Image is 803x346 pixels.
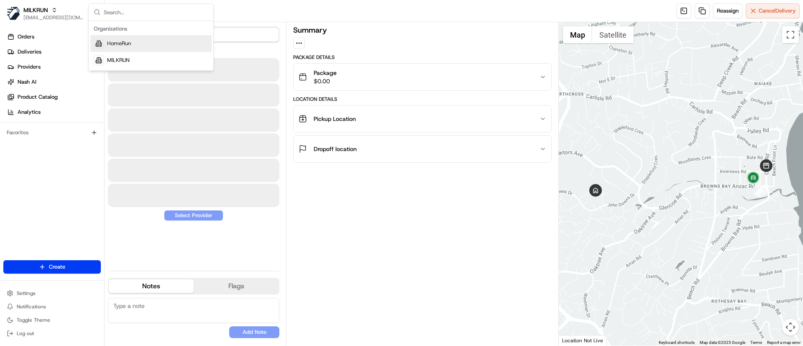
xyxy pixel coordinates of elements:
a: Product Catalog [3,90,104,104]
button: Notifications [3,301,101,313]
button: Package$0.00 [294,64,551,90]
span: Create [49,263,65,271]
a: Orders [3,30,104,44]
div: Location Details [293,96,551,103]
span: Product Catalog [18,93,58,101]
span: MILKRUN [107,56,130,64]
span: Reassign [717,7,739,15]
span: Orders [18,33,34,41]
div: Package Details [293,54,551,61]
button: Toggle Theme [3,314,101,326]
img: Google [561,335,588,346]
div: 5 [589,184,602,197]
span: Notifications [17,303,46,310]
button: Create [3,260,101,274]
button: MILKRUN [23,6,48,14]
span: Providers [18,63,41,71]
button: Log out [3,328,101,339]
a: Nash AI [3,75,104,89]
button: MILKRUNMILKRUN[EMAIL_ADDRESS][DOMAIN_NAME] [3,3,87,23]
button: Pickup Location [294,105,551,132]
button: Reassign [713,3,742,18]
a: Terms (opens in new tab) [750,340,762,345]
span: $0.00 [314,77,337,85]
button: Keyboard shortcuts [659,340,695,346]
button: Show satellite imagery [592,26,634,43]
div: 2 [753,185,762,195]
button: [EMAIL_ADDRESS][DOMAIN_NAME] [23,14,83,21]
button: Settings [3,287,101,299]
a: Deliveries [3,45,104,59]
div: 4 [745,170,762,187]
span: Deliveries [18,48,41,56]
input: Search... [104,4,208,21]
a: Open this area in Google Maps (opens a new window) [561,335,588,346]
div: Favorites [3,126,101,139]
span: Settings [17,290,36,297]
span: Map data ©2025 Google [700,340,745,345]
a: Analytics [3,105,104,119]
button: Flags [194,279,279,293]
div: Location Not Live [559,335,607,346]
span: Nash AI [18,78,36,86]
button: Map camera controls [782,319,799,336]
span: Pickup Location [314,115,356,123]
button: Notes [109,279,194,293]
h3: Summary [293,26,327,34]
button: Show street map [563,26,592,43]
img: MILKRUN [7,7,20,20]
div: Organizations [90,23,212,35]
span: HomeRun [107,40,131,47]
button: Dropoff location [294,136,551,162]
button: Toggle fullscreen view [782,26,799,43]
span: Cancel Delivery [759,7,796,15]
span: Dropoff location [314,145,357,153]
button: CancelDelivery [746,3,800,18]
span: Package [314,69,337,77]
a: Report a map error [767,340,800,345]
div: Suggestions [89,21,213,71]
span: Analytics [18,108,41,116]
a: Providers [3,60,104,74]
span: Toggle Theme [17,317,50,323]
div: 1 [757,188,767,197]
span: Log out [17,330,34,337]
div: 3 [754,187,763,196]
